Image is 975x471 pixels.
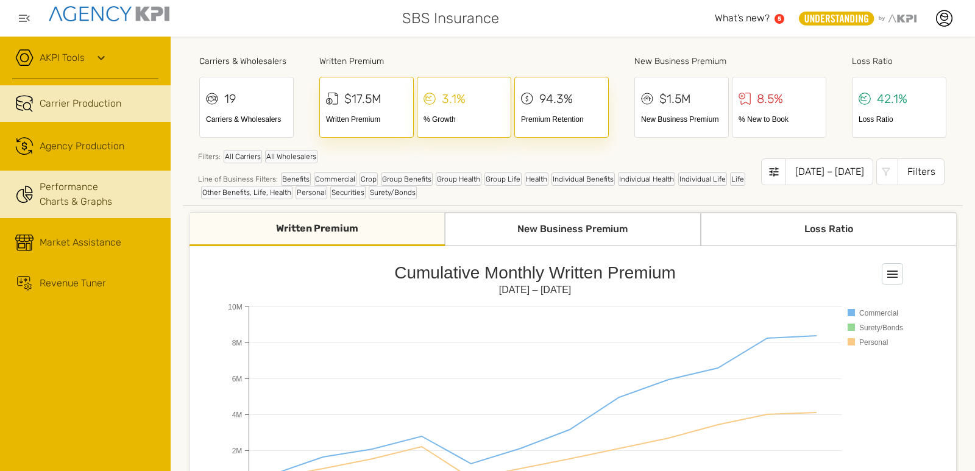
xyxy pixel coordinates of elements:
div: Individual Benefits [551,172,615,186]
div: % New to Book [739,114,820,125]
div: Personal [296,186,327,199]
text: 4M [232,411,243,419]
span: What’s new? [715,12,770,24]
div: 42.1% [877,90,907,108]
div: Benefits [281,172,311,186]
text: 5 [778,15,781,22]
div: Commercial [314,172,356,186]
div: Group Health [436,172,481,186]
div: Group Life [484,172,522,186]
a: 5 [775,14,784,24]
text: 2M [232,447,243,455]
a: AKPI Tools [40,51,85,65]
div: Written Premium [190,213,445,246]
text: [DATE] – [DATE] [499,285,572,295]
div: Loss Ratio [852,55,946,68]
button: Filters [876,158,945,185]
div: New Business Premium [641,114,722,125]
div: % Growth [424,114,505,125]
button: [DATE] – [DATE] [761,158,873,185]
div: All Carriers [224,150,262,163]
span: Agency Production [40,139,124,154]
div: All Wholesalers [265,150,317,163]
text: Cumulative Monthly Written Premium [394,263,676,282]
div: New Business Premium [445,213,700,246]
div: Loss Ratio [701,213,956,246]
text: 10M [228,303,242,311]
div: Loss Ratio [859,114,940,125]
text: Personal [859,338,888,347]
div: 8.5% [757,90,783,108]
div: Life [730,172,745,186]
text: 6M [232,375,243,383]
div: Group Benefits [381,172,433,186]
div: Written Premium [319,55,609,68]
div: Carriers & Wholesalers [199,55,294,68]
span: Revenue Tuner [40,276,106,291]
div: Premium Retention [521,114,602,125]
div: Line of Business Filters: [198,172,761,199]
div: Other Benefits, Life, Health [201,186,292,199]
img: agencykpi-logo-550x69-2d9e3fa8.png [49,6,169,21]
div: Filters [898,158,945,185]
div: $17.5M [344,90,381,108]
span: Market Assistance [40,235,121,250]
div: Securities [330,186,366,199]
span: SBS Insurance [402,7,499,29]
text: 8M [232,339,243,347]
div: $1.5M [659,90,691,108]
text: Commercial [859,309,898,317]
div: New Business Premium [634,55,826,68]
div: Surety/Bonds [369,186,417,199]
div: Individual Health [618,172,675,186]
div: Filters: [198,150,761,169]
div: Individual Life [678,172,727,186]
text: Surety/Bonds [859,324,903,332]
div: 94.3% [539,90,573,108]
div: Crop [360,172,378,186]
div: Carriers & Wholesalers [206,114,287,125]
div: Health [525,172,548,186]
div: Written Premium [326,114,407,125]
span: Carrier Production [40,96,121,111]
div: 19 [224,90,236,108]
div: [DATE] – [DATE] [785,158,873,185]
div: 3.1% [442,90,466,108]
